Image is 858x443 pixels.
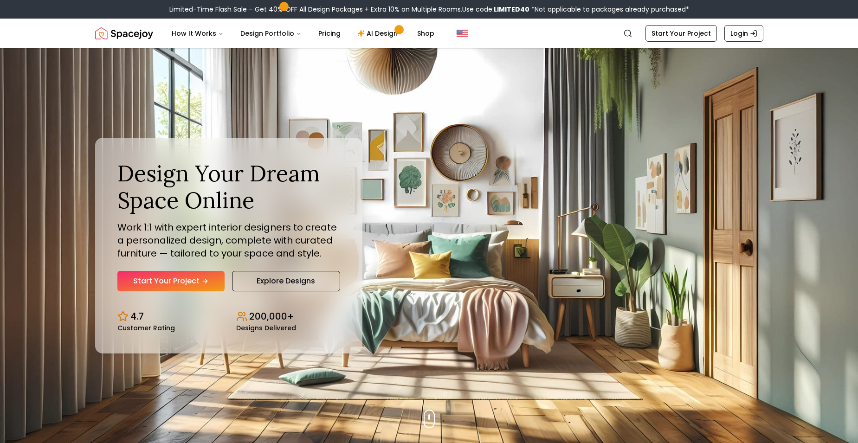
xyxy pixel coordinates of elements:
[494,5,529,14] b: LIMITED40
[95,24,153,43] img: Spacejoy Logo
[645,25,717,42] a: Start Your Project
[130,310,144,323] p: 4.7
[164,24,442,43] nav: Main
[410,24,442,43] a: Shop
[249,310,294,323] p: 200,000+
[233,24,309,43] button: Design Portfolio
[457,28,468,39] img: United States
[117,271,225,291] a: Start Your Project
[311,24,348,43] a: Pricing
[529,5,689,14] span: *Not applicable to packages already purchased*
[232,271,340,291] a: Explore Designs
[95,19,763,48] nav: Global
[117,160,340,213] h1: Design Your Dream Space Online
[117,221,340,260] p: Work 1:1 with expert interior designers to create a personalized design, complete with curated fu...
[95,24,153,43] a: Spacejoy
[164,24,231,43] button: How It Works
[350,24,408,43] a: AI Design
[236,325,296,331] small: Designs Delivered
[117,302,340,331] div: Design stats
[117,325,175,331] small: Customer Rating
[169,5,689,14] div: Limited-Time Flash Sale – Get 40% OFF All Design Packages + Extra 10% on Multiple Rooms.
[462,5,529,14] span: Use code:
[724,25,763,42] a: Login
